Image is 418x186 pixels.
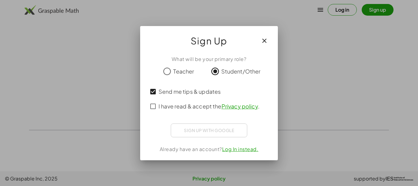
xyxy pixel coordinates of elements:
[147,146,271,153] div: Already have an account?
[159,102,259,110] span: I have read & accept the .
[147,55,271,63] div: What will be your primary role?
[221,67,261,75] span: Student/Other
[159,87,221,96] span: Send me tips & updates
[222,103,258,110] a: Privacy policy
[173,67,194,75] span: Teacher
[191,33,227,48] span: Sign Up
[222,146,259,152] a: Log In instead.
